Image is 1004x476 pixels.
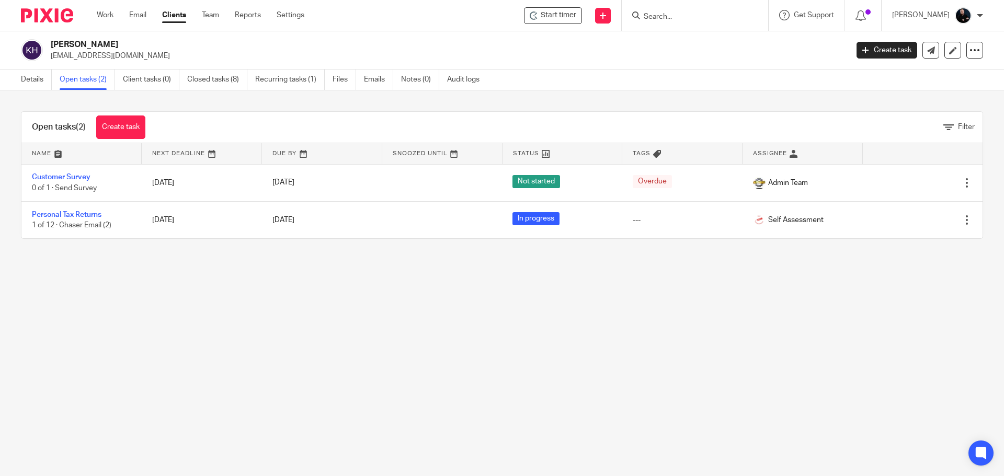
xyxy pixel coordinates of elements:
a: Work [97,10,113,20]
a: Customer Survey [32,173,90,181]
span: Snoozed Until [393,150,448,156]
span: Self Assessment [768,215,824,225]
span: Not started [512,175,560,188]
a: Open tasks (2) [60,69,115,90]
img: 1000002125.jpg [753,177,766,189]
span: Status [513,150,539,156]
a: Email [129,10,146,20]
a: Notes (0) [401,69,439,90]
a: Clients [162,10,186,20]
span: Tags [633,150,651,156]
span: Overdue [633,175,672,188]
a: Client tasks (0) [123,69,179,90]
a: Reports [235,10,261,20]
a: Recurring tasks (1) [255,69,325,90]
span: In progress [512,212,560,225]
a: Emails [364,69,393,90]
a: Settings [277,10,304,20]
h1: Open tasks [32,122,86,133]
p: [PERSON_NAME] [892,10,950,20]
a: Team [202,10,219,20]
div: Kathryn Harris [524,7,582,24]
a: Create task [857,42,917,59]
h2: [PERSON_NAME] [51,39,683,50]
img: 1000002124.png [753,214,766,226]
img: Pixie [21,8,73,22]
a: Details [21,69,52,90]
img: svg%3E [21,39,43,61]
a: Create task [96,115,145,139]
span: 0 of 1 · Send Survey [32,184,97,192]
div: --- [633,215,732,225]
span: Filter [958,123,975,131]
span: Get Support [794,11,834,19]
img: Headshots%20accounting4everything_Poppy%20Jakes%20Photography-2203.jpg [955,7,972,24]
a: Closed tasks (8) [187,69,247,90]
input: Search [643,13,737,22]
span: 1 of 12 · Chaser Email (2) [32,222,111,229]
span: [DATE] [272,179,294,187]
span: Start timer [541,10,576,21]
a: Personal Tax Returns [32,211,101,218]
td: [DATE] [142,201,262,238]
span: Admin Team [768,178,808,188]
a: Files [333,69,356,90]
span: (2) [76,123,86,131]
td: [DATE] [142,164,262,201]
span: [DATE] [272,216,294,224]
p: [EMAIL_ADDRESS][DOMAIN_NAME] [51,51,841,61]
a: Audit logs [447,69,487,90]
